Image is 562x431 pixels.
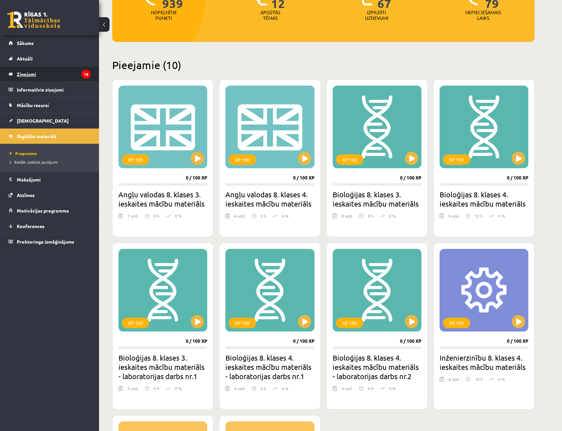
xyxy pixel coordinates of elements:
[154,213,159,219] p: 8 h
[118,190,207,208] h2: Angļu valodas 8. klases 3. ieskaites mācību materiāls
[17,102,49,108] span: Mācību resursi
[17,118,69,124] span: [DEMOGRAPHIC_DATA]
[389,213,396,219] p: 0 %
[333,353,421,381] h2: Bioloģijas 8. klases 4. ieskaites mācību materiāls - laboratorijas darbs nr.2
[17,40,34,46] span: Sākums
[112,59,535,71] h2: Pieejamie (10)
[154,385,159,391] p: 0 h
[9,35,91,51] a: Sākums
[9,113,91,128] a: [DEMOGRAPHIC_DATA]
[342,213,352,223] div: 8 uzd.
[9,172,91,187] a: Maksājumi
[17,172,91,187] legend: Maksājumi
[364,10,389,21] p: Izpildīti uzdevumi
[443,154,470,165] div: XP 100
[261,213,266,219] p: 0 h
[9,82,91,97] a: Informatīvie ziņojumi
[175,213,182,219] p: 0 %
[368,213,374,219] p: 8 h
[9,66,91,82] a: Ziņojumi16
[498,213,505,219] p: 0 %
[225,190,314,208] h2: Angļu valodas 8. klases 4. ieskaites mācību materiāls
[282,213,288,219] p: 0 %
[389,385,396,391] p: 0 %
[122,154,149,165] div: XP 100
[17,66,91,82] legend: Ziņojumi
[17,133,56,139] span: Digitālie materiāli
[257,10,283,21] p: Apgūtās tēmas
[234,385,245,395] div: 4 uzd.
[475,376,483,382] p: 10 h
[9,51,91,66] a: Aktuāli
[122,318,149,328] div: XP 100
[234,213,245,223] div: 6 uzd.
[10,151,37,156] span: Programma
[9,187,91,203] a: Atzīmes
[9,234,91,249] a: Proktoringa izmēģinājums
[498,376,505,382] p: 0 %
[17,239,74,245] span: Proktoringa izmēģinājums
[17,192,35,198] span: Atzīmes
[17,82,91,97] legend: Informatīvie ziņojumi
[9,129,91,144] a: Digitālie materiāli
[440,190,528,208] h2: Bioloģijas 8. klases 4. ieskaites mācību materiāls
[465,10,501,21] p: Nepieciešamais laiks
[9,98,91,113] a: Mācību resursi
[9,203,91,218] a: Motivācijas programma
[443,318,470,328] div: XP 100
[17,223,45,229] span: Konferences
[10,150,92,156] a: Programma
[448,213,459,223] div: 8 uzd.
[7,12,60,28] a: Rīgas 1. Tālmācības vidusskola
[17,208,69,214] span: Motivācijas programma
[282,385,288,391] p: 0 %
[151,10,177,21] p: Nopelnītie punkti
[175,385,182,391] p: 0 %
[10,159,92,165] a: Biežāk uzdotie jautājumi
[118,353,207,381] h2: Bioloģijas 8. klases 3. ieskaites mācību materiāls - laboratorijas darbs nr.1
[261,385,266,391] p: 0 h
[475,213,483,219] p: 12 h
[127,385,138,395] div: 3 uzd.
[448,376,459,386] div: 6 uzd.
[9,218,91,234] a: Konferences
[229,318,256,328] div: XP 100
[225,353,314,381] h2: Bioloģijas 8. klases 4. ieskaites mācību materiāls - laboratorijas darbs nr.1
[440,353,528,372] h2: Inženierzinību 8. klases 4. ieskaites mācību materiāls
[127,213,138,223] div: 7 uzd.
[229,154,256,165] div: XP 100
[10,159,58,165] span: Biežāk uzdotie jautājumi
[82,70,91,79] i: 16
[333,190,421,208] h2: Bioloģijas 8. klases 3. ieskaites mācību materiāls
[342,385,352,395] div: 4 uzd.
[336,154,363,165] div: XP 100
[336,318,363,328] div: XP 100
[17,56,33,61] span: Aktuāli
[368,385,374,391] p: 0 h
